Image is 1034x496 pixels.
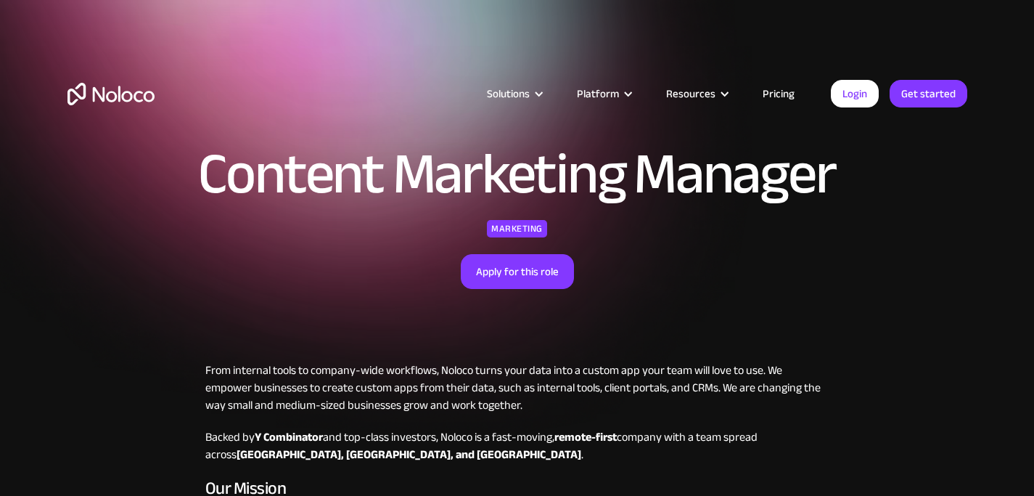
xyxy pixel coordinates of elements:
[666,84,715,103] div: Resources
[255,426,323,448] strong: Y Combinator
[890,80,967,107] a: Get started
[205,362,829,414] p: From internal tools to company-wide workflows, Noloco turns your data into a custom app your team...
[577,84,619,103] div: Platform
[237,444,581,465] strong: [GEOGRAPHIC_DATA], [GEOGRAPHIC_DATA], and [GEOGRAPHIC_DATA]
[831,80,879,107] a: Login
[205,428,829,463] p: Backed by and top-class investors, Noloco is a fast-moving, company with a team spread across .
[461,254,574,289] a: Apply for this role
[469,84,559,103] div: Solutions
[67,83,155,105] a: home
[487,84,530,103] div: Solutions
[744,84,813,103] a: Pricing
[554,426,617,448] strong: remote-first
[648,84,744,103] div: Resources
[198,145,835,203] h1: Content Marketing Manager
[487,220,547,237] div: Marketing
[559,84,648,103] div: Platform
